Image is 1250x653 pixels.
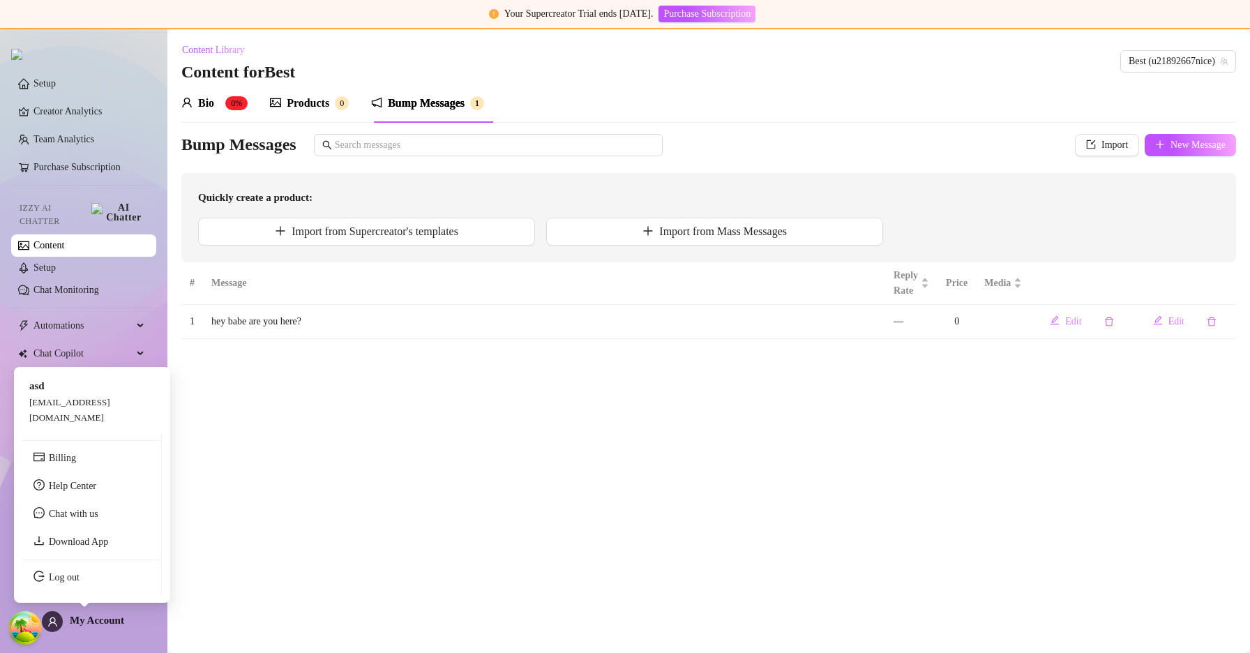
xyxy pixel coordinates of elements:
[894,268,918,299] span: Reply Rate
[475,98,479,108] span: 1
[33,315,133,337] span: Automations
[504,8,654,19] span: Your Supercreator Trial ends [DATE].
[203,305,885,339] td: hey babe are you here?
[1104,317,1114,326] span: delete
[181,262,203,305] th: #
[11,614,39,642] button: Open Tanstack query devtools
[388,95,465,112] div: Bump Messages
[11,49,22,60] img: logo.svg
[33,262,56,273] a: Setup
[275,225,286,237] span: plus
[49,481,96,491] a: Help Center
[270,97,281,108] span: picture
[1093,310,1125,333] button: delete
[198,192,312,203] strong: Quickly create a product:
[29,380,45,391] span: asd
[203,262,885,305] th: Message
[33,240,64,250] a: Content
[885,262,938,305] th: Reply Rate
[181,305,203,339] td: 1
[1168,316,1184,327] span: Edit
[182,45,245,56] span: Content Library
[49,536,108,547] a: Download App
[198,218,535,246] button: Import from Supercreator's templates
[1065,316,1081,327] span: Edit
[33,78,56,89] a: Setup
[181,61,295,84] h3: Content for Best
[1220,57,1228,66] span: team
[49,453,76,463] a: Billing
[1086,140,1096,149] span: import
[18,320,29,331] span: thunderbolt
[181,39,256,61] button: Content Library
[29,397,110,423] span: [EMAIL_ADDRESS][DOMAIN_NAME]
[470,96,484,110] sup: 1
[322,140,332,150] span: search
[33,285,99,295] a: Chat Monitoring
[663,8,751,20] span: Purchase Subscription
[1170,140,1226,151] span: New Message
[546,218,883,246] button: Import from Mass Messages
[33,134,94,144] a: Team Analytics
[1145,134,1236,156] button: New Message
[1142,310,1196,333] button: Edit
[47,617,58,627] span: user
[49,509,98,519] span: Chat with us
[658,6,755,22] button: Purchase Subscription
[198,95,214,112] div: Bio
[1101,140,1128,151] span: Import
[22,447,161,470] li: Billing
[938,262,976,305] th: Price
[984,276,1011,291] span: Media
[976,262,1030,305] th: Media
[642,225,654,237] span: plus
[946,314,967,329] div: 0
[335,137,654,153] input: Search messages
[1155,140,1165,149] span: plus
[181,97,193,108] span: user
[91,203,145,223] img: AI Chatter
[1196,310,1228,333] button: delete
[33,100,145,123] a: Creator Analytics
[1075,134,1139,156] button: Import
[659,225,787,238] span: Import from Mass Messages
[287,95,329,112] div: Products
[22,566,161,589] li: Log out
[658,8,755,19] a: Purchase Subscription
[1039,310,1092,333] button: Edit
[1153,315,1163,325] span: edit
[33,162,121,172] a: Purchase Subscription
[335,96,349,110] sup: 0
[20,202,86,228] span: Izzy AI Chatter
[489,9,499,19] span: exclamation-circle
[33,507,45,518] span: message
[225,96,248,110] sup: 0%
[18,349,27,359] img: Chat Copilot
[885,305,938,339] td: —
[181,134,296,156] h3: Bump Messages
[70,615,124,626] span: My Account
[33,343,133,365] span: Chat Copilot
[1129,51,1228,72] span: Best (u21892667nice)
[292,225,458,238] span: Import from Supercreator's templates
[49,572,80,583] a: Log out
[371,97,382,108] span: notification
[1207,317,1217,326] span: delete
[1050,315,1060,325] span: edit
